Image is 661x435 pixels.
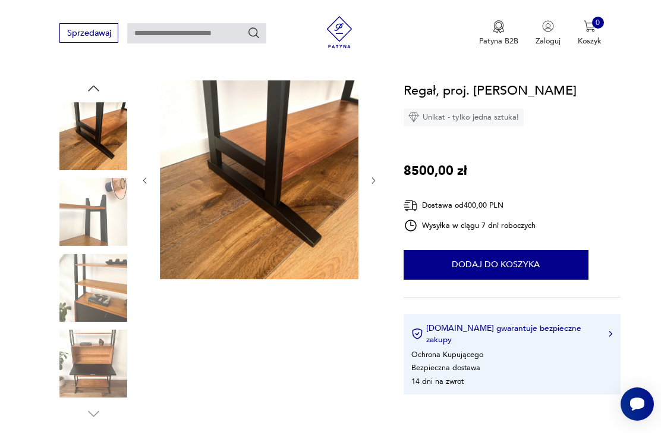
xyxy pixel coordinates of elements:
[404,218,536,233] div: Wysyłka w ciągu 7 dni roboczych
[160,80,358,279] img: Zdjęcie produktu Regał, proj. Rajmund Teofil Hałas
[411,349,483,360] li: Ochrona Kupującego
[479,36,518,46] p: Patyna B2B
[59,23,118,43] button: Sprzedawaj
[536,20,561,46] button: Zaloguj
[247,26,260,39] button: Szukaj
[59,254,127,322] img: Zdjęcie produktu Regał, proj. Rajmund Teofil Hałas
[404,198,418,213] img: Ikona dostawy
[404,108,524,126] div: Unikat - tylko jedna sztuka!
[59,102,127,170] img: Zdjęcie produktu Regał, proj. Rajmund Teofil Hałas
[320,16,360,48] img: Patyna - sklep z meblami i dekoracjami vintage
[59,178,127,246] img: Zdjęcie produktu Regał, proj. Rajmund Teofil Hałas
[408,112,419,123] img: Ikona diamentu
[536,36,561,46] p: Zaloguj
[404,250,588,280] button: Dodaj do koszyka
[584,20,596,32] img: Ikona koszyka
[592,17,604,29] div: 0
[609,331,612,337] img: Ikona strzałki w prawo
[404,198,536,213] div: Dostawa od 400,00 PLN
[411,323,612,345] button: [DOMAIN_NAME] gwarantuje bezpieczne zakupy
[411,376,464,387] li: 14 dni na zwrot
[404,80,577,101] h1: Regał, proj. [PERSON_NAME]
[479,20,518,46] button: Patyna B2B
[578,36,602,46] p: Koszyk
[411,362,480,373] li: Bezpieczna dostawa
[493,20,505,33] img: Ikona medalu
[404,161,467,181] p: 8500,00 zł
[411,328,423,340] img: Ikona certyfikatu
[578,20,602,46] button: 0Koszyk
[542,20,554,32] img: Ikonka użytkownika
[59,30,118,37] a: Sprzedawaj
[59,330,127,398] img: Zdjęcie produktu Regał, proj. Rajmund Teofil Hałas
[479,20,518,46] a: Ikona medaluPatyna B2B
[621,387,654,421] iframe: Smartsupp widget button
